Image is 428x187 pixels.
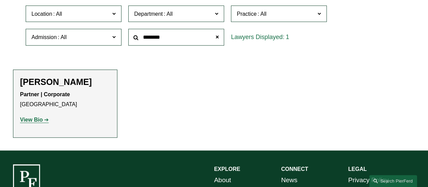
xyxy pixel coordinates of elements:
[348,166,366,172] strong: LEGAL
[281,174,297,186] a: News
[31,34,57,40] span: Admission
[134,11,163,17] span: Department
[237,11,257,17] span: Practice
[286,34,289,40] span: 1
[214,174,231,186] a: About
[369,175,417,187] a: Search this site
[20,90,110,110] p: [GEOGRAPHIC_DATA]
[20,91,70,97] strong: Partner | Corporate
[348,174,388,186] a: Privacy Policy
[20,117,49,123] a: View Bio
[31,11,52,17] span: Location
[281,166,308,172] strong: CONNECT
[20,117,43,123] strong: View Bio
[20,77,110,87] h2: [PERSON_NAME]
[214,166,240,172] strong: EXPLORE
